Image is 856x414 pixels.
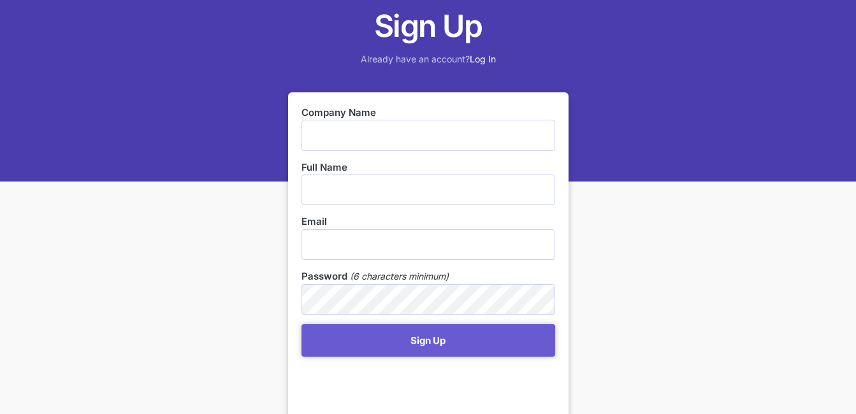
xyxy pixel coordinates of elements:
label: Company Name [301,106,555,120]
a: Log In [470,54,496,64]
label: Password [301,269,347,283]
em: (6 characters minimum) [350,269,449,283]
label: Full Name [301,161,555,175]
label: Email [301,215,555,229]
iframe: reCAPTCHA [301,363,495,413]
button: Sign Up [301,324,555,357]
iframe: Drift Widget Chat Controller [792,350,841,399]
